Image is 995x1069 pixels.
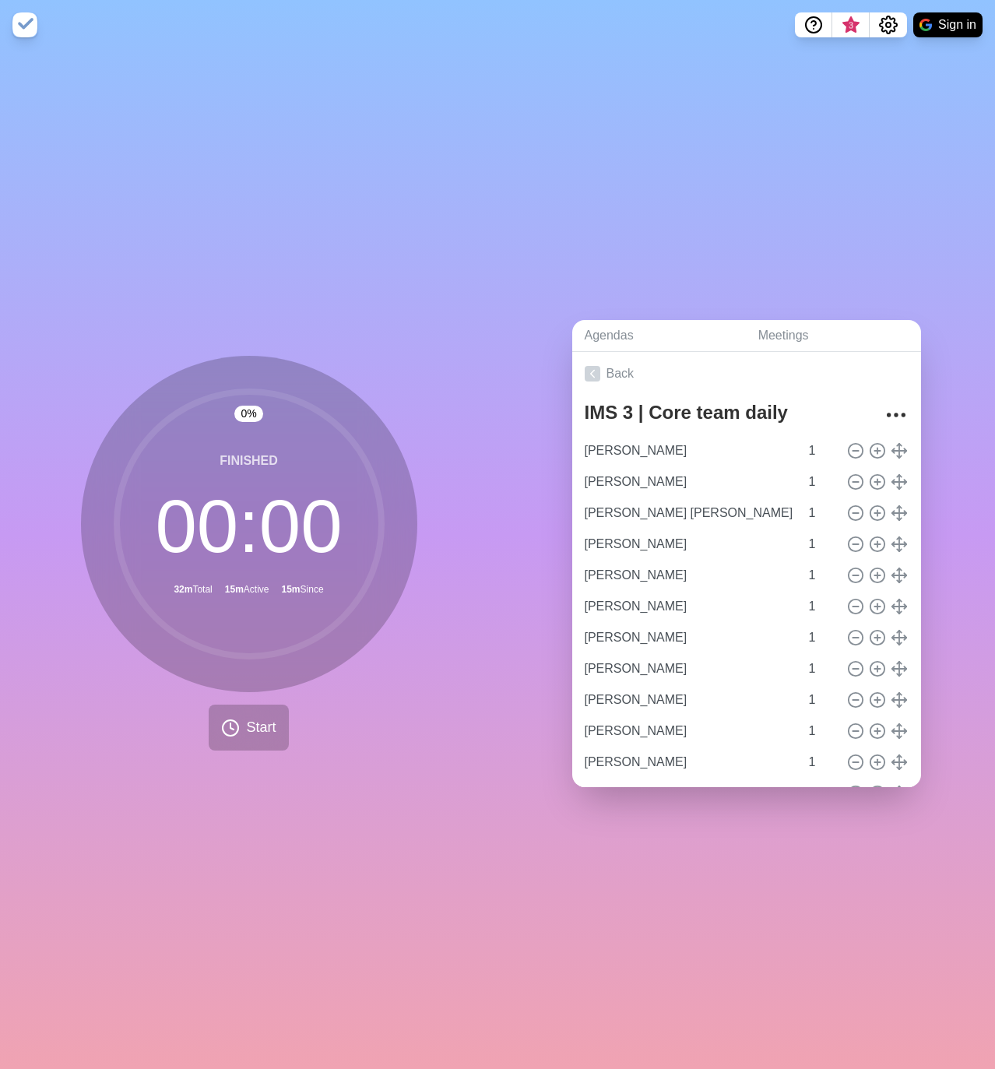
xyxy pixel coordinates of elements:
[795,12,832,37] button: Help
[803,653,840,684] input: Mins
[246,717,276,738] span: Start
[209,705,288,751] button: Start
[578,591,800,622] input: Name
[578,747,800,778] input: Name
[803,498,840,529] input: Mins
[845,19,857,32] span: 3
[578,435,800,466] input: Name
[578,684,800,716] input: Name
[12,12,37,37] img: timeblocks logo
[578,560,800,591] input: Name
[919,19,932,31] img: google logo
[803,716,840,747] input: Mins
[832,12,870,37] button: What’s new
[870,12,907,37] button: Settings
[578,498,800,529] input: Name
[746,320,921,352] a: Meetings
[803,591,840,622] input: Mins
[803,560,840,591] input: Mins
[803,435,840,466] input: Mins
[578,778,800,809] input: Name
[578,716,800,747] input: Name
[803,778,840,809] input: Mins
[578,653,800,684] input: Name
[578,622,800,653] input: Name
[881,399,912,431] button: More
[803,684,840,716] input: Mins
[572,320,746,352] a: Agendas
[578,466,800,498] input: Name
[803,529,840,560] input: Mins
[803,747,840,778] input: Mins
[803,622,840,653] input: Mins
[913,12,983,37] button: Sign in
[803,466,840,498] input: Mins
[578,529,800,560] input: Name
[572,352,921,396] a: Back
